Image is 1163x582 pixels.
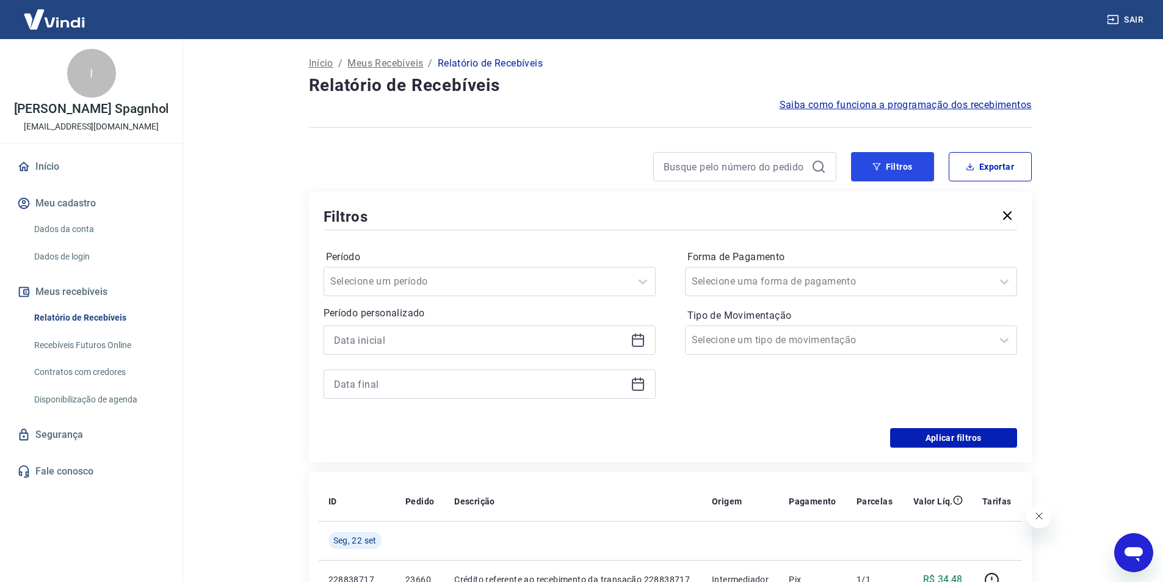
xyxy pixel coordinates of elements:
[309,73,1032,98] h4: Relatório de Recebíveis
[15,278,168,305] button: Meus recebíveis
[29,217,168,242] a: Dados da conta
[14,103,169,115] p: [PERSON_NAME] Spagnhol
[913,495,953,507] p: Valor Líq.
[851,152,934,181] button: Filtros
[1104,9,1148,31] button: Sair
[15,190,168,217] button: Meu cadastro
[687,308,1015,323] label: Tipo de Movimentação
[428,56,432,71] p: /
[67,49,116,98] div: I
[326,250,653,264] label: Período
[29,244,168,269] a: Dados de login
[664,158,806,176] input: Busque pelo número do pedido
[1027,504,1051,528] iframe: Fechar mensagem
[29,387,168,412] a: Disponibilização de agenda
[890,428,1017,448] button: Aplicar filtros
[949,152,1032,181] button: Exportar
[29,333,168,358] a: Recebíveis Futuros Online
[333,534,377,547] span: Seg, 22 set
[15,421,168,448] a: Segurança
[324,306,656,321] p: Período personalizado
[324,207,369,227] h5: Filtros
[15,153,168,180] a: Início
[405,495,434,507] p: Pedido
[1114,533,1153,572] iframe: Botão para abrir a janela de mensagens
[334,375,626,393] input: Data final
[29,305,168,330] a: Relatório de Recebíveis
[338,56,342,71] p: /
[438,56,543,71] p: Relatório de Recebíveis
[29,360,168,385] a: Contratos com credores
[15,458,168,485] a: Fale conosco
[687,250,1015,264] label: Forma de Pagamento
[328,495,337,507] p: ID
[15,1,94,38] img: Vindi
[24,120,159,133] p: [EMAIL_ADDRESS][DOMAIN_NAME]
[7,9,103,18] span: Olá! Precisa de ajuda?
[789,495,836,507] p: Pagamento
[454,495,495,507] p: Descrição
[780,98,1032,112] a: Saiba como funciona a programação dos recebimentos
[334,331,626,349] input: Data inicial
[347,56,423,71] a: Meus Recebíveis
[982,495,1012,507] p: Tarifas
[309,56,333,71] a: Início
[857,495,893,507] p: Parcelas
[712,495,742,507] p: Origem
